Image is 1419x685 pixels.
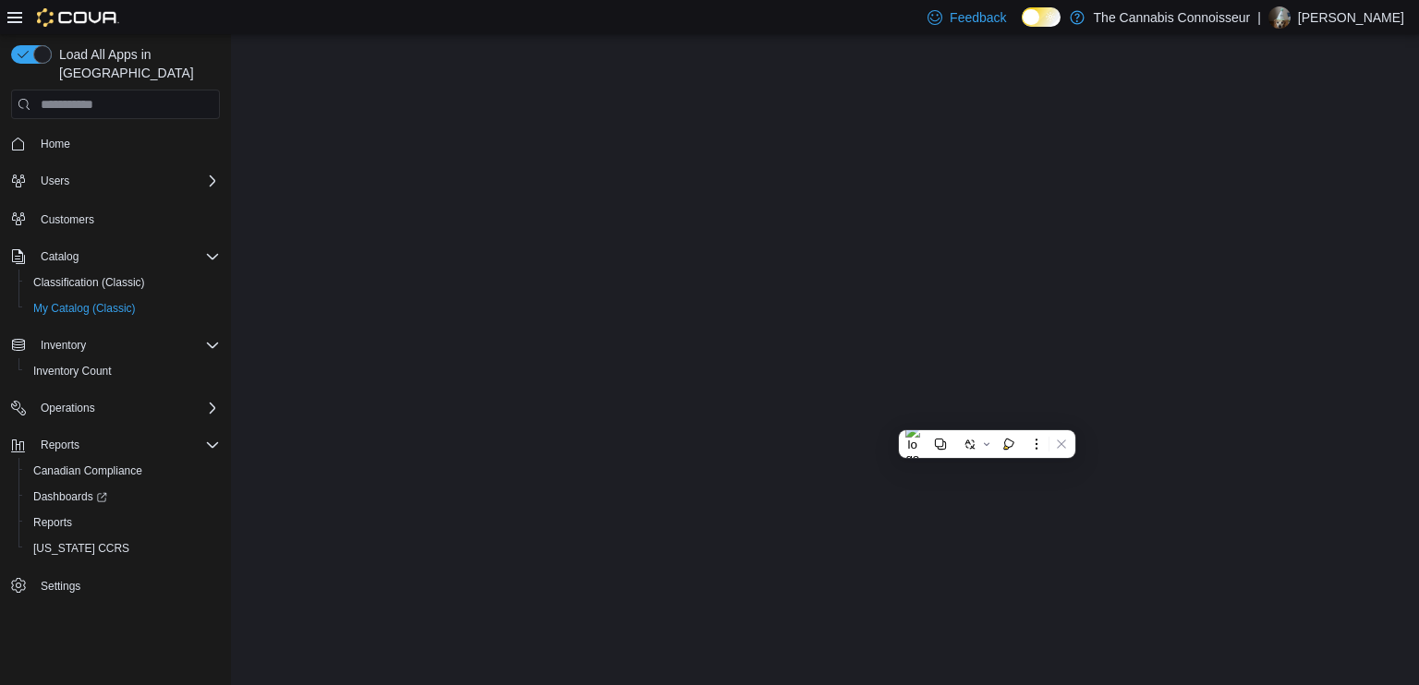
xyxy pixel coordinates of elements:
span: Home [33,132,220,155]
a: Reports [26,511,79,534]
span: Dark Mode [1022,27,1023,28]
span: Home [41,137,70,151]
span: Operations [41,401,95,415]
button: Users [33,170,77,192]
button: Operations [33,397,103,419]
a: Settings [33,575,88,597]
span: Reports [33,515,72,530]
button: Catalog [33,246,86,268]
span: Inventory Count [26,360,220,382]
span: Washington CCRS [26,537,220,559]
span: Classification (Classic) [33,275,145,290]
span: Canadian Compliance [33,463,142,478]
p: The Cannabis Connoisseur [1094,6,1251,29]
button: Inventory [4,332,227,358]
span: Load All Apps in [GEOGRAPHIC_DATA] [52,45,220,82]
span: My Catalog (Classic) [33,301,136,316]
span: My Catalog (Classic) [26,297,220,319]
a: Dashboards [18,484,227,510]
span: Dashboards [33,489,107,504]
button: Inventory [33,334,93,356]
a: Canadian Compliance [26,460,150,482]
img: Cova [37,8,119,27]
span: Customers [33,207,220,230]
button: Home [4,130,227,157]
span: Dashboards [26,486,220,508]
span: Catalog [41,249,79,264]
button: Reports [33,434,87,456]
span: Users [33,170,220,192]
p: | [1257,6,1261,29]
a: My Catalog (Classic) [26,297,143,319]
input: Dark Mode [1022,7,1061,27]
a: Inventory Count [26,360,119,382]
button: Settings [4,572,227,599]
button: Customers [4,205,227,232]
a: Dashboards [26,486,115,508]
span: Classification (Classic) [26,271,220,294]
span: Reports [33,434,220,456]
p: [PERSON_NAME] [1298,6,1404,29]
button: Inventory Count [18,358,227,384]
nav: Complex example [11,123,220,647]
span: Settings [33,574,220,597]
span: Operations [33,397,220,419]
span: Users [41,174,69,188]
div: Candice Flynt [1268,6,1291,29]
span: Feedback [950,8,1006,27]
button: Users [4,168,227,194]
span: [US_STATE] CCRS [33,541,129,556]
span: Reports [26,511,220,534]
button: Reports [4,432,227,458]
span: Inventory Count [33,364,112,379]
span: Customers [41,212,94,227]
button: My Catalog (Classic) [18,295,227,321]
button: Canadian Compliance [18,458,227,484]
span: Inventory [41,338,86,353]
span: Reports [41,438,79,452]
button: Reports [18,510,227,535]
a: [US_STATE] CCRS [26,537,137,559]
a: Home [33,133,78,155]
button: Catalog [4,244,227,270]
span: Settings [41,579,80,594]
button: Classification (Classic) [18,270,227,295]
button: [US_STATE] CCRS [18,535,227,561]
span: Catalog [33,246,220,268]
a: Classification (Classic) [26,271,152,294]
span: Inventory [33,334,220,356]
a: Customers [33,209,102,231]
button: Operations [4,395,227,421]
span: Canadian Compliance [26,460,220,482]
